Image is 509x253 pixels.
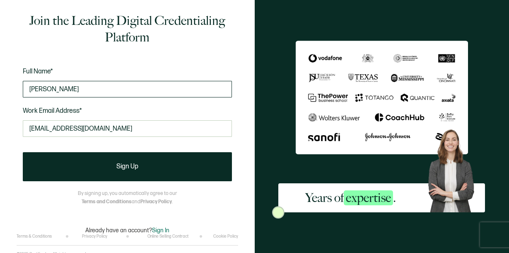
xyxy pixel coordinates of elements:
img: Sertifier Signup - Years of <span class="strong-h">expertise</span>. Hero [423,125,485,212]
span: expertise [344,190,393,205]
a: Privacy Policy [82,234,107,239]
span: Sign In [152,227,169,234]
h2: Years of . [305,190,396,206]
p: Already have an account? [85,227,169,234]
a: Cookie Policy [213,234,238,239]
img: Sertifier Signup - Years of <span class="strong-h">expertise</span>. [296,41,468,154]
p: By signing up, you automatically agree to our and . [78,190,177,206]
button: Sign Up [23,152,232,181]
img: Sertifier Signup [272,206,285,219]
span: Full Name* [23,68,53,75]
a: Online Selling Contract [147,234,188,239]
h1: Join the Leading Digital Credentialing Platform [23,12,232,46]
input: Jane Doe [23,81,232,97]
a: Terms and Conditions [82,199,132,205]
span: Sign Up [116,163,138,170]
span: Work Email Address* [23,107,82,115]
a: Privacy Policy [140,199,172,205]
a: Terms & Conditions [17,234,52,239]
input: Enter your work email address [23,120,232,137]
